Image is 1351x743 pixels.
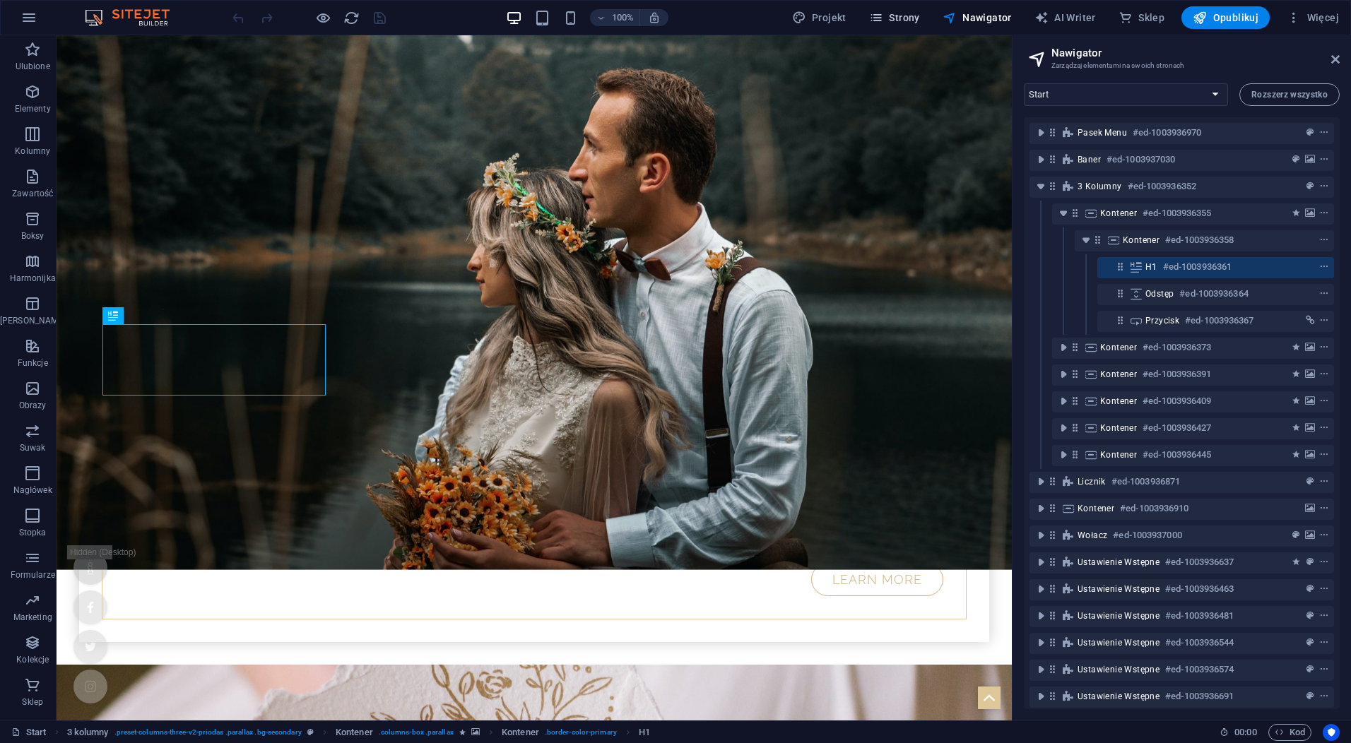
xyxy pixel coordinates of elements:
span: 3 kolumny [1078,181,1122,192]
span: Projekt [792,11,846,25]
button: toggle-expand [1032,607,1049,624]
button: context-menu [1317,312,1331,329]
h6: #ed-1003936481 [1165,607,1234,624]
span: Strony [869,11,920,25]
button: toggle-expand [1032,124,1049,141]
button: background [1303,420,1317,436]
p: Kolekcje [16,654,49,665]
h6: #ed-1003936871 [1111,473,1180,490]
span: Kliknij, aby zaznaczyć. Kliknij dwukrotnie, aby edytować [336,724,373,741]
button: context-menu [1317,581,1331,598]
p: Sklep [22,696,43,708]
span: : [1244,727,1246,737]
span: Rozszerz wszystko [1251,90,1328,99]
h6: #ed-1003937030 [1107,151,1175,168]
nav: breadcrumb [67,724,650,741]
span: Kontener [1100,369,1137,380]
button: preset [1303,661,1317,678]
h6: #ed-1003936367 [1185,312,1253,329]
button: background [1303,393,1317,410]
p: Boksy [21,230,45,242]
span: Kontener [1123,234,1160,246]
h6: #ed-1003936463 [1165,581,1234,598]
button: Więcej [1281,6,1345,29]
span: Baner [1078,154,1101,165]
button: context-menu [1317,285,1331,302]
div: Projekt (Ctrl+Alt+Y) [786,6,852,29]
span: H1 [1145,261,1157,273]
button: context-menu [1317,393,1331,410]
h6: #ed-1003936391 [1143,366,1211,383]
button: AI Writer [1029,6,1102,29]
h3: Zarządzaj elementami na swoich stronach [1051,59,1311,72]
button: toggle-expand [1055,446,1072,463]
button: preset [1289,151,1303,168]
button: context-menu [1317,124,1331,141]
p: Nagłówek [13,485,52,496]
span: Ustawienie wstępne [1078,557,1160,568]
p: Elementy [15,103,51,114]
button: context-menu [1317,554,1331,571]
span: Ustawienie wstępne [1078,664,1160,675]
h6: #ed-1003937000 [1113,527,1181,544]
span: Nawigator [943,11,1012,25]
span: Kliknij, aby zaznaczyć. Kliknij dwukrotnie, aby edytować [67,724,109,741]
button: Kod [1268,724,1311,741]
span: Kontener [1100,422,1137,434]
span: Przycisk [1145,315,1179,326]
h6: #ed-1003936445 [1143,446,1211,463]
button: context-menu [1317,500,1331,517]
button: toggle-expand [1032,151,1049,168]
button: preset [1289,527,1303,544]
h6: #ed-1003936544 [1165,634,1234,651]
span: AI Writer [1034,11,1096,25]
button: background [1303,366,1317,383]
h6: #ed-1003936427 [1143,420,1211,436]
button: toggle-expand [1032,527,1049,544]
button: background [1303,339,1317,356]
button: toggle-expand [1032,473,1049,490]
i: Ten element jest konfigurowalnym ustawieniem wstępnym [307,728,314,736]
button: Sklep [1113,6,1170,29]
span: Ustawienie wstępne [1078,691,1160,702]
h2: Nawigator [1051,47,1340,59]
button: context-menu [1317,366,1331,383]
p: Kolumny [15,145,50,157]
button: Kliknij tutaj, aby wyjść z trybu podglądu i kontynuować edycję [314,9,331,26]
button: reload [343,9,360,26]
button: Projekt [786,6,852,29]
button: preset [1303,124,1317,141]
p: Obrazy [19,400,47,411]
span: Wołacz [1078,530,1107,541]
h6: #ed-1003936355 [1143,205,1211,222]
button: context-menu [1317,607,1331,624]
button: animation [1289,393,1303,410]
button: background [1303,205,1317,222]
p: Formularze [11,569,55,581]
button: context-menu [1317,446,1331,463]
p: Marketing [13,612,52,623]
button: animation [1289,446,1303,463]
button: preset [1303,581,1317,598]
span: Kontener [1100,396,1137,407]
i: Ten element zawiera tło [471,728,480,736]
span: Kod [1275,724,1305,741]
span: Licznik [1078,476,1106,487]
button: Nawigator [937,6,1017,29]
span: Ustawienie wstępne [1078,583,1160,595]
h6: #ed-1003936691 [1165,688,1234,705]
button: context-menu [1317,661,1331,678]
h6: #ed-1003936373 [1143,339,1211,356]
span: Kontener [1100,342,1137,353]
span: Kliknij, aby zaznaczyć. Kliknij dwukrotnie, aby edytować [639,724,650,741]
span: Więcej [1287,11,1339,25]
h6: #ed-1003936637 [1165,554,1234,571]
span: Sklep [1119,11,1164,25]
h6: #ed-1003936910 [1120,500,1188,517]
h6: #ed-1003936358 [1165,232,1234,249]
button: animation [1289,366,1303,383]
button: context-menu [1317,151,1331,168]
button: toggle-expand [1032,661,1049,678]
button: toggle-expand [1055,366,1072,383]
button: link [1303,312,1317,329]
